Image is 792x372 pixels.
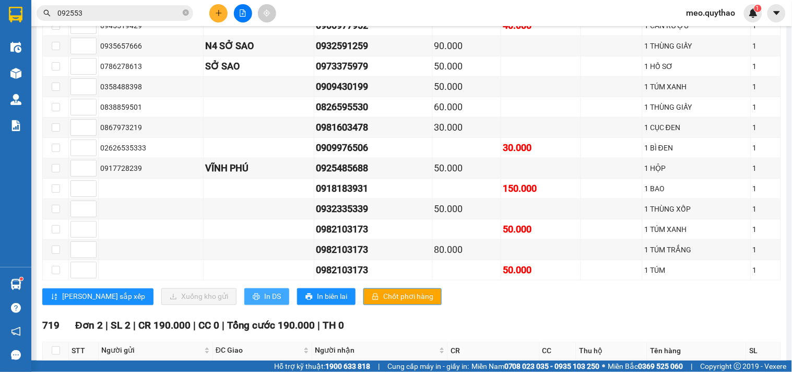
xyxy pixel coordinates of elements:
[316,181,431,196] div: 0918183931
[101,345,202,356] span: Người gửi
[57,7,181,19] input: Tìm tên, số ĐT hoặc mã đơn
[161,288,237,305] button: downloadXuống kho gửi
[576,342,647,359] th: Thu hộ
[315,345,437,356] span: Người nhận
[316,141,431,155] div: 0909976506
[644,183,749,194] div: 1 BAO
[10,68,21,79] img: warehouse-icon
[244,288,289,305] button: printerIn DS
[258,4,276,22] button: aim
[205,59,312,74] div: SỞ SAO
[325,362,370,370] strong: 1900 633 818
[264,291,281,303] span: In DS
[100,40,202,52] div: 0935657666
[503,181,579,196] div: 150.000
[20,277,23,281] sup: 1
[183,9,189,16] span: close-circle
[383,291,433,303] span: Chốt phơi hàng
[753,61,779,72] div: 1
[11,327,21,336] span: notification
[503,222,579,237] div: 50.000
[644,40,749,52] div: 1 THÙNG GIẤY
[448,342,539,359] th: CR
[753,183,779,194] div: 1
[753,162,779,174] div: 1
[205,39,312,53] div: N4 SỞ SAO
[253,293,260,301] span: printer
[227,320,315,332] span: Tổng cước 190.000
[222,320,224,332] span: |
[42,288,153,305] button: sort-ascending[PERSON_NAME] sắp xếp
[540,342,577,359] th: CC
[753,122,779,133] div: 1
[193,320,196,332] span: |
[434,100,499,114] div: 60.000
[263,9,270,17] span: aim
[503,263,579,277] div: 50.000
[100,122,202,133] div: 0867973219
[10,279,21,290] img: warehouse-icon
[504,362,600,370] strong: 0708 023 035 - 0935 103 250
[363,288,442,305] button: lockChốt phơi hàng
[434,161,499,176] div: 50.000
[215,9,222,17] span: plus
[316,39,431,53] div: 0932591259
[138,320,191,332] span: CR 190.000
[100,101,202,113] div: 0838859501
[105,320,108,332] span: |
[274,361,370,372] span: Hỗ trợ kỹ thuật:
[753,40,779,52] div: 1
[316,59,431,74] div: 0973375979
[316,161,431,176] div: 0925485688
[11,350,21,360] span: message
[100,61,202,72] div: 0786278613
[644,224,749,235] div: 1 TÚM XANH
[239,9,246,17] span: file-add
[100,162,202,174] div: 0917728239
[434,39,499,53] div: 90.000
[644,264,749,276] div: 1 TÚM
[42,320,60,332] span: 719
[602,364,606,368] span: ⚪️
[316,79,431,94] div: 0909430199
[753,203,779,215] div: 1
[183,8,189,18] span: close-circle
[434,242,499,257] div: 80.000
[10,94,21,105] img: warehouse-icon
[318,320,321,332] span: |
[387,361,469,372] span: Cung cấp máy in - giấy in:
[734,363,741,370] span: copyright
[644,244,749,255] div: 1 TÚM TRẮNG
[316,263,431,277] div: 0982103173
[316,120,431,135] div: 0981603478
[316,100,431,114] div: 0826595530
[754,5,762,12] sup: 1
[216,345,301,356] span: ĐC Giao
[69,342,99,359] th: STT
[234,4,252,22] button: file-add
[644,81,749,92] div: 1 TÚM XANH
[753,142,779,154] div: 1
[678,6,744,19] span: meo.quythao
[100,142,202,154] div: 02626535333
[691,361,693,372] span: |
[753,81,779,92] div: 1
[198,320,219,332] span: CC 0
[471,361,600,372] span: Miền Nam
[608,361,683,372] span: Miền Bắc
[753,101,779,113] div: 1
[111,320,131,332] span: SL 2
[75,320,103,332] span: Đơn 2
[378,361,380,372] span: |
[100,81,202,92] div: 0358488398
[647,342,747,359] th: Tên hàng
[644,142,749,154] div: 1 BÌ ĐEN
[297,288,356,305] button: printerIn biên lai
[316,202,431,216] div: 0932335339
[753,264,779,276] div: 1
[772,8,782,18] span: caret-down
[749,8,758,18] img: icon-new-feature
[767,4,786,22] button: caret-down
[639,362,683,370] strong: 0369 525 060
[10,42,21,53] img: warehouse-icon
